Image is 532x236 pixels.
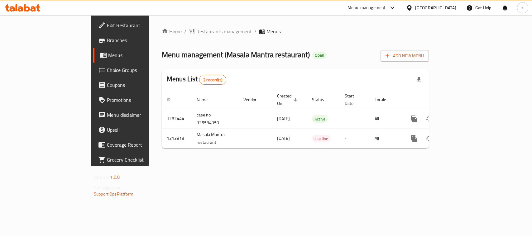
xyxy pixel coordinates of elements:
[189,28,252,35] a: Restaurants management
[422,111,437,126] button: Change Status
[107,96,175,104] span: Promotions
[93,48,180,63] a: Menus
[402,90,472,109] th: Actions
[277,92,300,107] span: Created On
[347,4,386,12] div: Menu-management
[94,173,109,181] span: Version:
[94,190,133,198] a: Support.OpsPlatform
[93,63,180,78] a: Choice Groups
[93,107,180,122] a: Menu disclaimer
[199,75,226,85] div: Total records count
[312,53,327,58] span: Open
[108,51,175,59] span: Menus
[312,116,328,123] span: Active
[162,90,472,149] table: enhanced table
[422,131,437,146] button: Change Status
[167,96,179,103] span: ID
[184,28,186,35] li: /
[407,131,422,146] button: more
[107,156,175,163] span: Grocery Checklist
[411,72,426,87] div: Export file
[521,4,524,11] span: s
[312,96,332,103] span: Status
[407,111,422,126] button: more
[312,115,328,123] div: Active
[370,109,402,129] td: All
[93,33,180,48] a: Branches
[243,96,265,103] span: Vendor
[107,66,175,74] span: Choice Groups
[93,78,180,92] a: Coupons
[266,28,281,35] span: Menus
[192,129,238,148] td: Masala Mantra restaurant
[386,52,424,60] span: Add New Menu
[312,52,327,59] div: Open
[94,184,122,192] span: Get support on:
[110,173,120,181] span: 1.0.0
[345,92,362,107] span: Start Date
[167,74,226,85] h2: Menus List
[93,122,180,137] a: Upsell
[254,28,256,35] li: /
[93,92,180,107] a: Promotions
[340,129,370,148] td: -
[107,111,175,119] span: Menu disclaimer
[199,77,226,83] span: 2 record(s)
[162,48,310,62] span: Menu management ( Masala Mantra restaurant )
[107,36,175,44] span: Branches
[93,18,180,33] a: Edit Restaurant
[93,152,180,167] a: Grocery Checklist
[162,28,429,35] nav: breadcrumb
[312,135,331,142] span: Inactive
[107,81,175,89] span: Coupons
[415,4,456,11] div: [GEOGRAPHIC_DATA]
[192,109,238,129] td: case no 335594350
[375,96,394,103] span: Locale
[197,96,216,103] span: Name
[381,50,429,62] button: Add New Menu
[107,141,175,149] span: Coverage Report
[107,21,175,29] span: Edit Restaurant
[277,115,290,123] span: [DATE]
[277,134,290,142] span: [DATE]
[93,137,180,152] a: Coverage Report
[340,109,370,129] td: -
[107,126,175,134] span: Upsell
[370,129,402,148] td: All
[196,28,252,35] span: Restaurants management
